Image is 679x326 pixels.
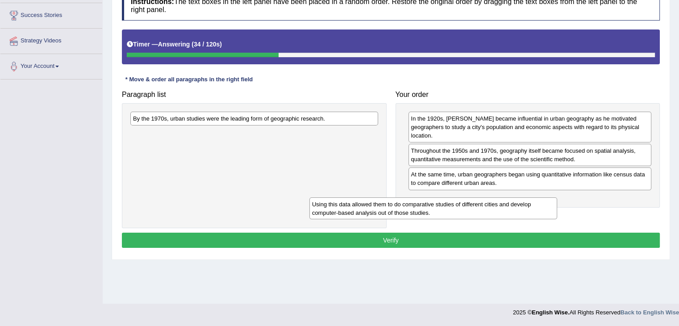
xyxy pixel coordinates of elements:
[396,91,660,99] h4: Your order
[0,54,102,76] a: Your Account
[127,41,222,48] h5: Timer —
[192,41,194,48] b: (
[621,309,679,316] a: Back to English Wise
[122,233,660,248] button: Verify
[220,41,222,48] b: )
[408,167,652,190] div: At the same time, urban geographers began using quantitative information like census data to comp...
[408,144,652,166] div: Throughout the 1950s and 1970s, geography itself became focused on spatial analysis, quantitative...
[532,309,569,316] strong: English Wise.
[122,75,256,84] div: * Move & order all paragraphs in the right field
[194,41,220,48] b: 34 / 120s
[158,41,190,48] b: Answering
[122,91,387,99] h4: Paragraph list
[309,197,557,220] div: Using this data allowed them to do comparative studies of different cities and develop computer-b...
[130,112,378,125] div: By the 1970s, urban studies were the leading form of geographic research.
[0,3,102,25] a: Success Stories
[513,304,679,317] div: 2025 © All Rights Reserved
[0,29,102,51] a: Strategy Videos
[408,112,652,142] div: In the 1920s, [PERSON_NAME] became influential in urban geography as he motivated geographers to ...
